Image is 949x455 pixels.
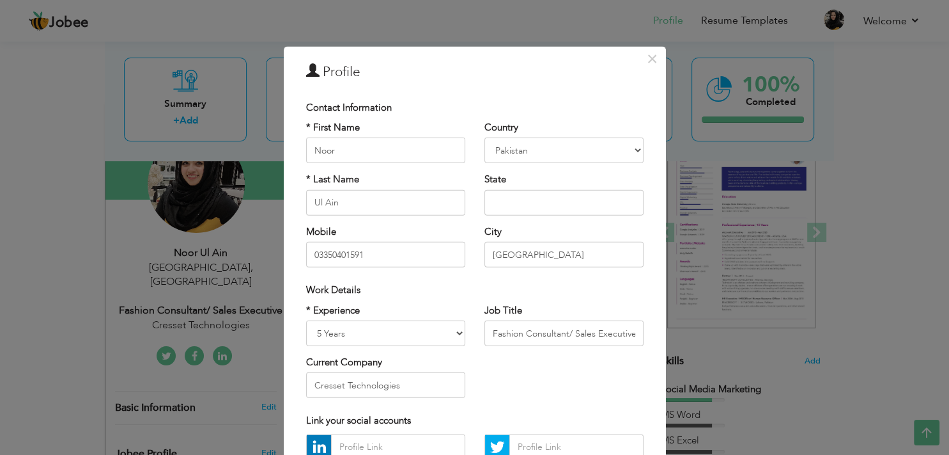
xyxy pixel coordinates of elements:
label: * Experience [306,303,360,317]
label: Mobile [306,225,336,238]
button: Close [642,48,663,68]
label: * Last Name [306,173,359,186]
h3: Profile [306,62,644,81]
label: Current Company [306,356,382,369]
span: × [647,47,658,70]
span: Work Details [306,283,360,296]
label: Country [484,121,518,134]
label: Job Title [484,303,522,317]
label: City [484,225,502,238]
label: State [484,173,506,186]
label: * First Name [306,121,360,134]
span: Link your social accounts [306,414,411,427]
span: Contact Information [306,100,392,113]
